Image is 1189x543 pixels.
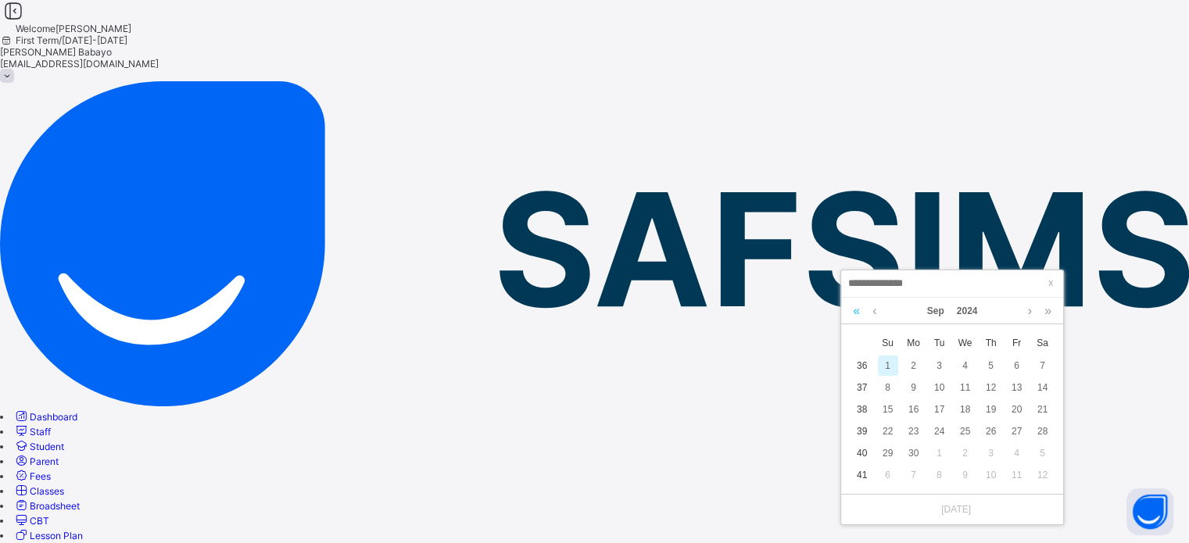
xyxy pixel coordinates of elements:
td: 37 [849,377,875,398]
div: 11 [955,377,976,398]
div: 2 [904,355,924,376]
td: September 9, 2024 [901,377,926,398]
td: October 1, 2024 [926,442,952,464]
div: 6 [1007,355,1027,376]
td: September 1, 2024 [875,355,901,377]
div: 14 [1033,377,1053,398]
td: October 4, 2024 [1004,442,1030,464]
td: October 2, 2024 [952,442,978,464]
td: October 8, 2024 [926,464,952,486]
td: September 7, 2024 [1030,355,1055,377]
div: 24 [929,421,950,441]
span: Lesson Plan [30,530,83,541]
td: 41 [849,464,875,486]
td: September 16, 2024 [901,398,926,420]
div: 30 [904,443,924,463]
td: October 11, 2024 [1004,464,1030,486]
span: Parent [30,455,59,467]
div: 5 [1033,443,1053,463]
span: Staff [30,426,51,438]
th: Tue [926,331,952,355]
div: 23 [904,421,924,441]
div: 17 [929,399,950,420]
div: 12 [1033,465,1053,485]
span: Th [978,336,1004,350]
td: September 24, 2024 [926,420,952,442]
th: Sun [875,331,901,355]
td: October 9, 2024 [952,464,978,486]
div: 4 [955,355,976,376]
a: Parent [13,455,59,467]
td: September 12, 2024 [978,377,1004,398]
a: Previous month (PageUp) [868,298,880,324]
a: Next month (PageDown) [1024,298,1036,324]
div: 7 [904,465,924,485]
span: Welcome [PERSON_NAME] [16,23,131,34]
th: Fri [1004,331,1030,355]
td: September 22, 2024 [875,420,901,442]
button: Open asap [1126,488,1173,535]
td: 40 [849,442,875,464]
span: Student [30,441,64,452]
div: 29 [878,443,898,463]
a: CBT [13,515,49,527]
a: Sep [921,298,951,324]
td: September 18, 2024 [952,398,978,420]
a: Broadsheet [13,500,80,512]
div: 3 [929,355,950,376]
td: September 23, 2024 [901,420,926,442]
a: Last year (Control + left) [849,298,864,324]
a: Classes [13,485,64,497]
div: 7 [1033,355,1053,376]
td: September 2, 2024 [901,355,926,377]
span: Sa [1030,336,1055,350]
td: September 15, 2024 [875,398,901,420]
div: 26 [981,421,1001,441]
div: 22 [878,421,898,441]
span: Mo [901,336,926,350]
a: Dashboard [13,411,77,423]
a: Student [13,441,64,452]
td: September 27, 2024 [1004,420,1030,442]
td: September 21, 2024 [1030,398,1055,420]
div: 28 [1033,421,1053,441]
div: 8 [929,465,950,485]
td: September 20, 2024 [1004,398,1030,420]
td: September 8, 2024 [875,377,901,398]
td: October 12, 2024 [1030,464,1055,486]
div: 3 [981,443,1001,463]
span: Fr [1004,336,1030,350]
td: September 30, 2024 [901,442,926,464]
td: September 17, 2024 [926,398,952,420]
td: September 3, 2024 [926,355,952,377]
a: Next year (Control + right) [1040,298,1055,324]
div: 21 [1033,399,1053,420]
div: 9 [904,377,924,398]
div: 4 [1007,443,1027,463]
td: October 6, 2024 [875,464,901,486]
td: 39 [849,420,875,442]
td: September 11, 2024 [952,377,978,398]
td: September 13, 2024 [1004,377,1030,398]
td: October 7, 2024 [901,464,926,486]
a: Lesson Plan [13,530,83,541]
div: 18 [955,399,976,420]
th: Sat [1030,331,1055,355]
div: 6 [878,465,898,485]
div: 19 [981,399,1001,420]
div: 2 [955,443,976,463]
a: Staff [13,426,51,438]
td: September 25, 2024 [952,420,978,442]
div: 1 [929,443,950,463]
th: Wed [952,331,978,355]
span: Fees [30,470,51,482]
div: 12 [981,377,1001,398]
td: September 4, 2024 [952,355,978,377]
span: CBT [30,515,49,527]
div: 16 [904,399,924,420]
td: September 10, 2024 [926,377,952,398]
td: 36 [849,355,875,377]
td: September 26, 2024 [978,420,1004,442]
div: 5 [981,355,1001,376]
td: October 3, 2024 [978,442,1004,464]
